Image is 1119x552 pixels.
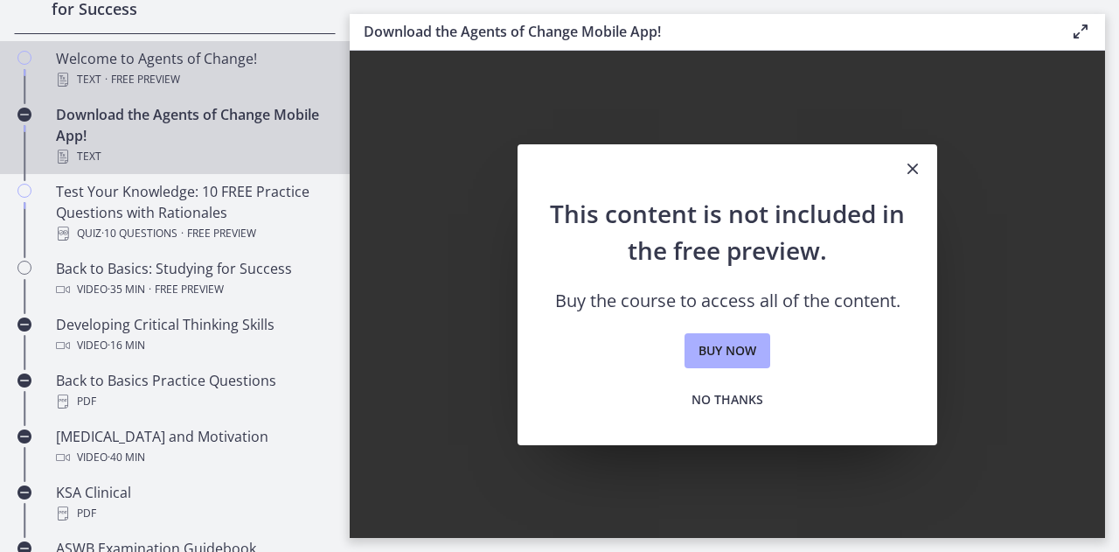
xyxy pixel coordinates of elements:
span: · 16 min [108,335,145,356]
button: Close [888,144,937,195]
span: Buy now [699,340,756,361]
p: Buy the course to access all of the content. [546,290,909,312]
span: · 10 Questions [101,223,177,244]
div: Video [56,447,329,468]
div: KSA Clinical [56,482,329,524]
div: PDF [56,503,329,524]
div: Text [56,146,329,167]
span: Free preview [187,223,256,244]
span: · 35 min [108,279,145,300]
h3: Download the Agents of Change Mobile App! [364,21,1042,42]
span: · 40 min [108,447,145,468]
span: · [149,279,151,300]
div: Developing Critical Thinking Skills [56,314,329,356]
button: No thanks [678,382,777,417]
div: Back to Basics Practice Questions [56,370,329,412]
div: Welcome to Agents of Change! [56,48,329,90]
div: Video [56,335,329,356]
span: · [181,223,184,244]
div: Download the Agents of Change Mobile App! [56,104,329,167]
a: Buy now [685,333,770,368]
div: Back to Basics: Studying for Success [56,258,329,300]
div: Text [56,69,329,90]
div: Quiz [56,223,329,244]
span: Free preview [155,279,224,300]
span: Free preview [111,69,180,90]
div: Test Your Knowledge: 10 FREE Practice Questions with Rationales [56,181,329,244]
div: Video [56,279,329,300]
span: No thanks [692,389,763,410]
span: · [105,69,108,90]
h2: This content is not included in the free preview. [546,195,909,269]
div: [MEDICAL_DATA] and Motivation [56,426,329,468]
div: PDF [56,391,329,412]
